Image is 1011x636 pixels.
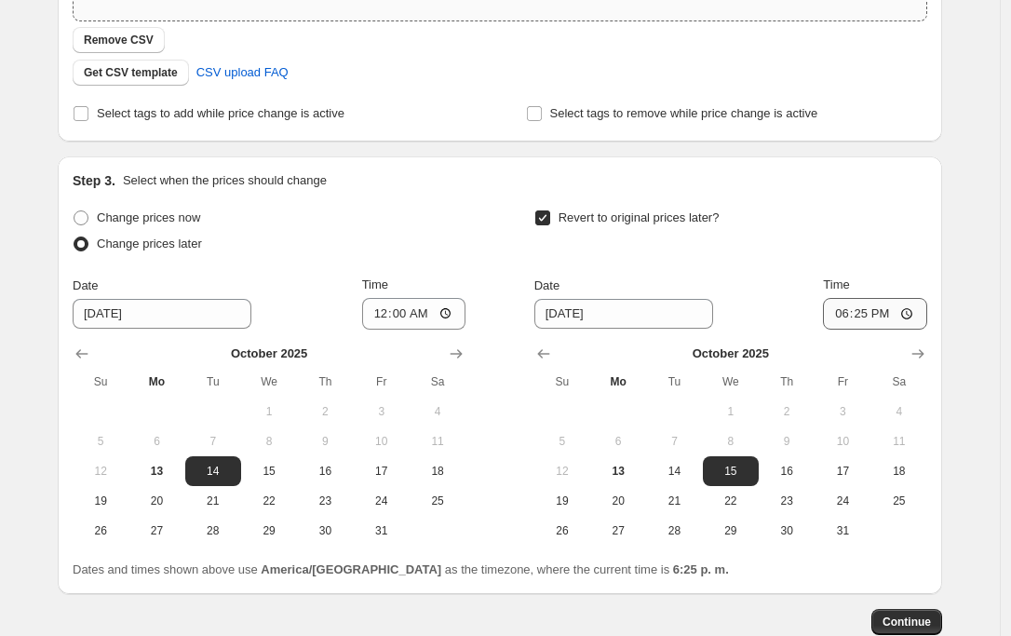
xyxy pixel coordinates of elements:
[241,456,297,486] button: Wednesday October 15 2025
[871,456,927,486] button: Saturday October 18 2025
[871,367,927,397] th: Saturday
[879,404,920,419] span: 4
[871,397,927,426] button: Saturday October 4 2025
[598,464,639,479] span: 13
[249,523,290,538] span: 29
[73,426,128,456] button: Sunday October 5 2025
[304,464,345,479] span: 16
[879,434,920,449] span: 11
[879,464,920,479] span: 18
[410,397,465,426] button: Saturday October 4 2025
[654,434,694,449] span: 7
[73,456,128,486] button: Sunday October 12 2025
[136,523,177,538] span: 27
[879,374,920,389] span: Sa
[815,426,870,456] button: Friday October 10 2025
[823,298,927,330] input: 12:00
[542,523,583,538] span: 26
[297,426,353,456] button: Thursday October 9 2025
[590,426,646,456] button: Monday October 6 2025
[297,456,353,486] button: Thursday October 16 2025
[703,486,759,516] button: Wednesday October 22 2025
[84,65,178,80] span: Get CSV template
[354,397,410,426] button: Friday October 3 2025
[534,456,590,486] button: Sunday October 12 2025
[710,464,751,479] span: 15
[815,486,870,516] button: Friday October 24 2025
[128,426,184,456] button: Monday October 6 2025
[241,397,297,426] button: Wednesday October 1 2025
[80,464,121,479] span: 12
[410,486,465,516] button: Saturday October 25 2025
[73,516,128,546] button: Sunday October 26 2025
[297,397,353,426] button: Thursday October 2 2025
[304,374,345,389] span: Th
[361,523,402,538] span: 31
[304,434,345,449] span: 9
[185,58,300,88] a: CSV upload FAQ
[69,341,95,367] button: Show previous month, September 2025
[249,404,290,419] span: 1
[136,494,177,508] span: 20
[531,341,557,367] button: Show previous month, September 2025
[185,456,241,486] button: Tuesday October 14 2025
[73,27,165,53] button: Remove CSV
[822,404,863,419] span: 3
[703,456,759,486] button: Wednesday October 15 2025
[766,374,807,389] span: Th
[766,404,807,419] span: 2
[590,456,646,486] button: Today Monday October 13 2025
[361,494,402,508] span: 24
[361,464,402,479] span: 17
[710,494,751,508] span: 22
[136,464,177,479] span: 13
[73,171,115,190] h2: Step 3.
[542,374,583,389] span: Su
[542,434,583,449] span: 5
[73,367,128,397] th: Sunday
[128,516,184,546] button: Monday October 27 2025
[590,367,646,397] th: Monday
[710,434,751,449] span: 8
[304,404,345,419] span: 2
[73,486,128,516] button: Sunday October 19 2025
[417,374,458,389] span: Sa
[703,516,759,546] button: Wednesday October 29 2025
[703,426,759,456] button: Wednesday October 8 2025
[354,426,410,456] button: Friday October 10 2025
[673,562,729,576] b: 6:25 p. m.
[410,456,465,486] button: Saturday October 18 2025
[559,210,720,224] span: Revert to original prices later?
[766,494,807,508] span: 23
[73,299,251,329] input: 10/13/2025
[815,367,870,397] th: Friday
[241,516,297,546] button: Wednesday October 29 2025
[80,434,121,449] span: 5
[822,434,863,449] span: 10
[362,277,388,291] span: Time
[822,523,863,538] span: 31
[417,464,458,479] span: 18
[97,237,202,250] span: Change prices later
[97,210,200,224] span: Change prices now
[590,486,646,516] button: Monday October 20 2025
[646,426,702,456] button: Tuesday October 7 2025
[542,464,583,479] span: 12
[534,299,713,329] input: 10/13/2025
[241,367,297,397] th: Wednesday
[193,523,234,538] span: 28
[128,367,184,397] th: Monday
[128,486,184,516] button: Monday October 20 2025
[417,404,458,419] span: 4
[710,374,751,389] span: We
[249,464,290,479] span: 15
[534,516,590,546] button: Sunday October 26 2025
[766,464,807,479] span: 16
[534,426,590,456] button: Sunday October 5 2025
[249,434,290,449] span: 8
[871,426,927,456] button: Saturday October 11 2025
[361,434,402,449] span: 10
[193,464,234,479] span: 14
[97,106,344,120] span: Select tags to add while price change is active
[703,367,759,397] th: Wednesday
